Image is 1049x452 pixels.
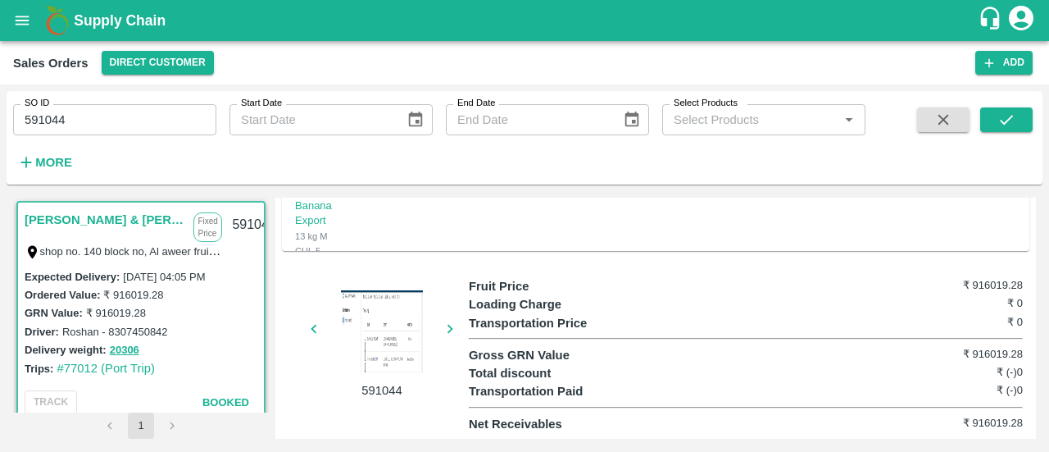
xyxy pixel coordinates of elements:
label: ₹ 916019.28 [86,307,146,319]
input: End Date [446,104,610,135]
label: shop no. 140 block no, Al aweer fruit and vegetable mkt. [GEOGRAPHIC_DATA] [40,244,419,258]
button: Choose date [616,104,647,135]
div: 591044 [222,206,285,244]
p: Gross GRN Value [469,346,607,364]
h6: ₹ 916019.28 [930,277,1023,294]
p: Net Receivables [469,415,607,433]
h6: ₹ 0 [930,314,1023,331]
div: account of current user [1006,3,1036,38]
label: Select Products [674,97,738,110]
p: Fixed Price [193,212,222,242]
input: Select Products [667,109,833,130]
span: Booked [202,396,249,409]
button: open drawer [3,2,41,39]
input: Enter SO ID [13,104,216,135]
div: 13 kg M CHL 5 Hand [295,229,335,274]
label: End Date [457,97,495,110]
h6: ₹ 0 [930,295,1023,312]
button: Add [975,51,1033,75]
div: customer-support [978,6,1006,35]
p: Transportation Paid [469,382,607,400]
button: More [13,148,76,176]
button: page 1 [128,413,154,439]
label: Expected Delivery : [25,271,120,283]
p: Loading Charge [469,295,607,313]
h6: ₹ 916019.28 [930,415,1023,431]
div: Sales Orders [13,53,89,74]
a: [PERSON_NAME] & [PERSON_NAME][DOMAIN_NAME]. [25,209,185,231]
button: Select DC [102,51,214,75]
label: SO ID [25,97,49,110]
p: Banana Export [295,199,335,229]
label: Roshan - 8307450842 [62,326,168,338]
b: Supply Chain [74,12,166,29]
label: Start Date [241,97,282,110]
p: 591044 [320,381,443,399]
label: Ordered Value: [25,289,100,301]
p: Fruit Price [469,277,607,295]
label: ₹ 916019.28 [103,289,163,301]
nav: pagination navigation [94,413,188,439]
h6: ₹ 916019.28 [930,346,1023,363]
a: #77012 (Port Trip) [57,362,155,375]
label: [DATE] 04:05 PM [123,271,205,283]
p: Total discount [469,364,607,382]
img: logo [41,4,74,37]
button: Choose date [400,104,431,135]
input: Start Date [229,104,393,135]
label: Delivery weight: [25,344,107,356]
p: Transportation Price [469,314,607,332]
h6: ₹ (-)0 [930,364,1023,381]
button: 20306 [110,341,139,360]
h6: ₹ (-)0 [930,382,1023,399]
button: Open [838,109,860,130]
label: Trips: [25,363,53,375]
label: Driver: [25,326,59,338]
label: GRN Value: [25,307,83,319]
a: Supply Chain [74,9,978,32]
strong: More [35,156,72,169]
